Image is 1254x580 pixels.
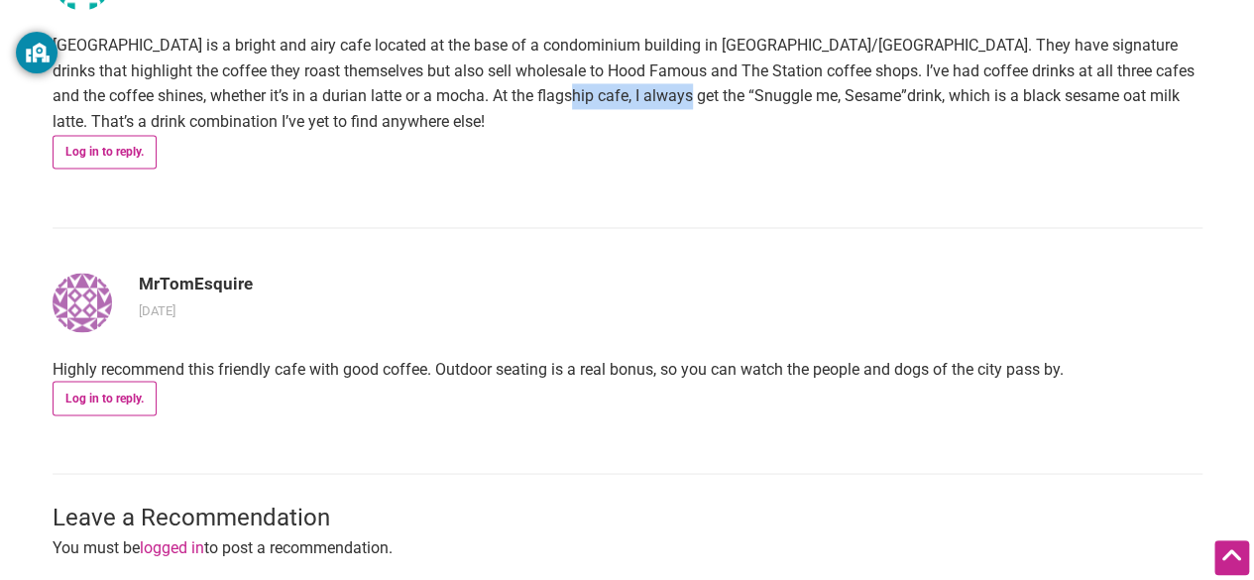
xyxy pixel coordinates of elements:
[53,33,1202,134] p: [GEOGRAPHIC_DATA] is a bright and airy cafe located at the base of a condominium building in [GEO...
[140,537,204,556] a: logged in
[53,356,1202,382] p: Highly recommend this friendly cafe with good coffee. Outdoor seating is a real bonus, so you can...
[53,534,1202,560] p: You must be to post a recommendation.
[139,302,175,317] a: [DATE]
[16,32,57,73] button: GoGuardian Privacy Information
[53,381,157,414] a: Log in to reply.
[139,302,175,317] time: February 1, 2022 @ 10:01 am
[53,501,1202,534] h3: Leave a Recommendation
[1214,540,1249,575] div: Scroll Back to Top
[53,135,157,169] a: Log in to reply.
[139,274,253,293] b: MrTomEsquire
